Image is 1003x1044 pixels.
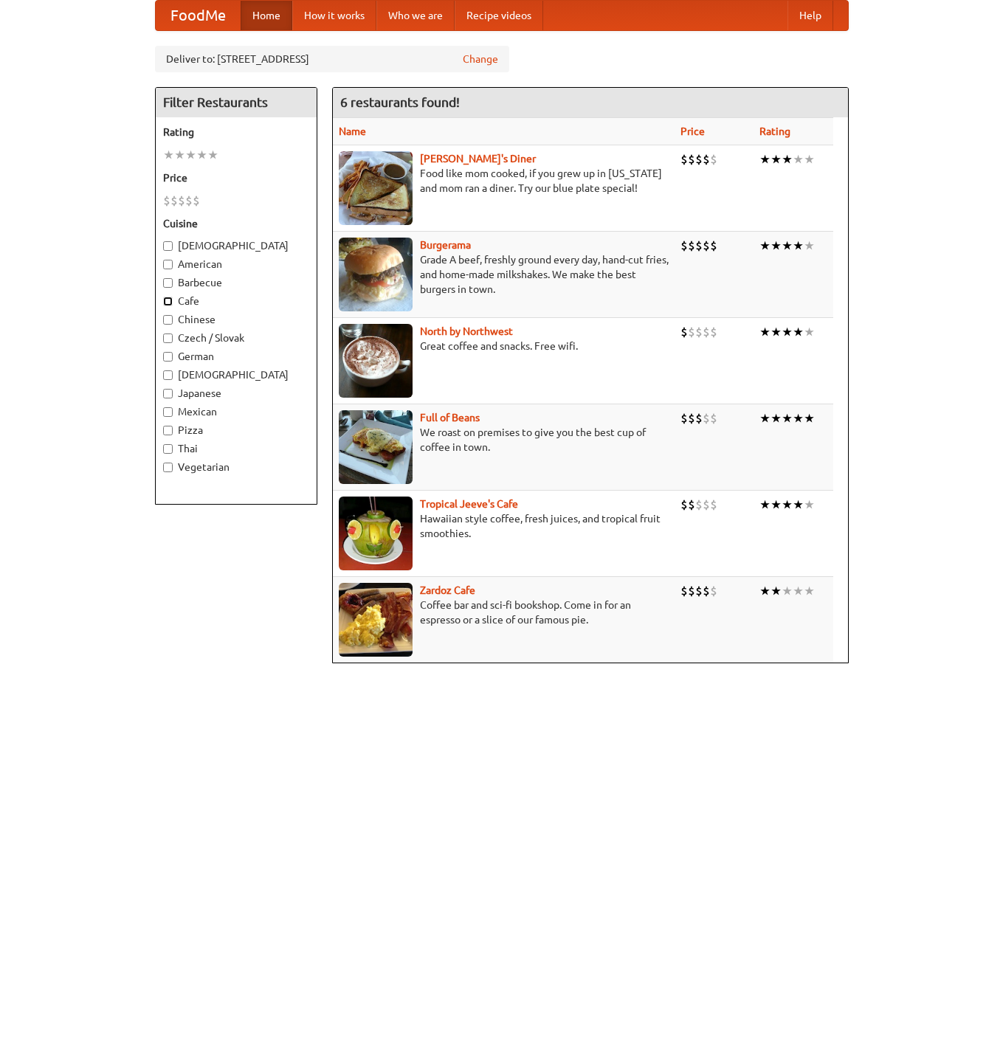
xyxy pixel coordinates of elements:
[759,497,771,513] li: ★
[163,367,309,382] label: [DEMOGRAPHIC_DATA]
[207,147,218,163] li: ★
[292,1,376,30] a: How it works
[710,410,717,426] li: $
[163,275,309,290] label: Barbecue
[782,497,793,513] li: ★
[793,324,804,340] li: ★
[339,324,413,398] img: north.jpg
[710,151,717,167] li: $
[782,583,793,599] li: ★
[241,1,292,30] a: Home
[163,216,309,231] h5: Cuisine
[163,423,309,438] label: Pizza
[695,410,703,426] li: $
[703,410,710,426] li: $
[163,389,173,398] input: Japanese
[163,444,173,454] input: Thai
[156,88,317,117] h4: Filter Restaurants
[163,333,173,343] input: Czech / Slovak
[759,583,771,599] li: ★
[771,583,782,599] li: ★
[695,324,703,340] li: $
[339,252,669,297] p: Grade A beef, freshly ground every day, hand-cut fries, and home-made milkshakes. We make the bes...
[155,46,509,72] div: Deliver to: [STREET_ADDRESS]
[420,325,513,337] a: North by Northwest
[688,238,695,254] li: $
[782,238,793,254] li: ★
[787,1,833,30] a: Help
[455,1,543,30] a: Recipe videos
[339,497,413,570] img: jeeves.jpg
[163,238,309,253] label: [DEMOGRAPHIC_DATA]
[339,410,413,484] img: beans.jpg
[339,511,669,541] p: Hawaiian style coffee, fresh juices, and tropical fruit smoothies.
[163,125,309,139] h5: Rating
[703,497,710,513] li: $
[163,426,173,435] input: Pizza
[703,583,710,599] li: $
[771,324,782,340] li: ★
[771,151,782,167] li: ★
[339,125,366,137] a: Name
[710,497,717,513] li: $
[340,95,460,109] ng-pluralize: 6 restaurants found!
[163,386,309,401] label: Japanese
[185,147,196,163] li: ★
[695,151,703,167] li: $
[178,193,185,209] li: $
[703,151,710,167] li: $
[163,193,170,209] li: $
[163,257,309,272] label: American
[163,349,309,364] label: German
[163,312,309,327] label: Chinese
[782,410,793,426] li: ★
[703,324,710,340] li: $
[463,52,498,66] a: Change
[185,193,193,209] li: $
[804,238,815,254] li: ★
[163,147,174,163] li: ★
[759,238,771,254] li: ★
[420,239,471,251] b: Burgerama
[193,193,200,209] li: $
[163,278,173,288] input: Barbecue
[804,497,815,513] li: ★
[793,151,804,167] li: ★
[688,497,695,513] li: $
[688,324,695,340] li: $
[804,324,815,340] li: ★
[163,297,173,306] input: Cafe
[759,410,771,426] li: ★
[339,425,669,454] p: We roast on premises to give you the best cup of coffee in town.
[420,584,475,596] a: Zardoz Cafe
[771,497,782,513] li: ★
[420,412,480,424] a: Full of Beans
[163,241,173,251] input: [DEMOGRAPHIC_DATA]
[695,583,703,599] li: $
[710,583,717,599] li: $
[156,1,241,30] a: FoodMe
[680,238,688,254] li: $
[163,404,309,419] label: Mexican
[420,153,536,165] b: [PERSON_NAME]'s Diner
[759,151,771,167] li: ★
[703,238,710,254] li: $
[695,238,703,254] li: $
[804,410,815,426] li: ★
[688,410,695,426] li: $
[376,1,455,30] a: Who we are
[710,324,717,340] li: $
[163,315,173,325] input: Chinese
[420,498,518,510] a: Tropical Jeeve's Cafe
[782,151,793,167] li: ★
[771,410,782,426] li: ★
[680,497,688,513] li: $
[163,170,309,185] h5: Price
[804,151,815,167] li: ★
[759,125,790,137] a: Rating
[163,260,173,269] input: American
[339,151,413,225] img: sallys.jpg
